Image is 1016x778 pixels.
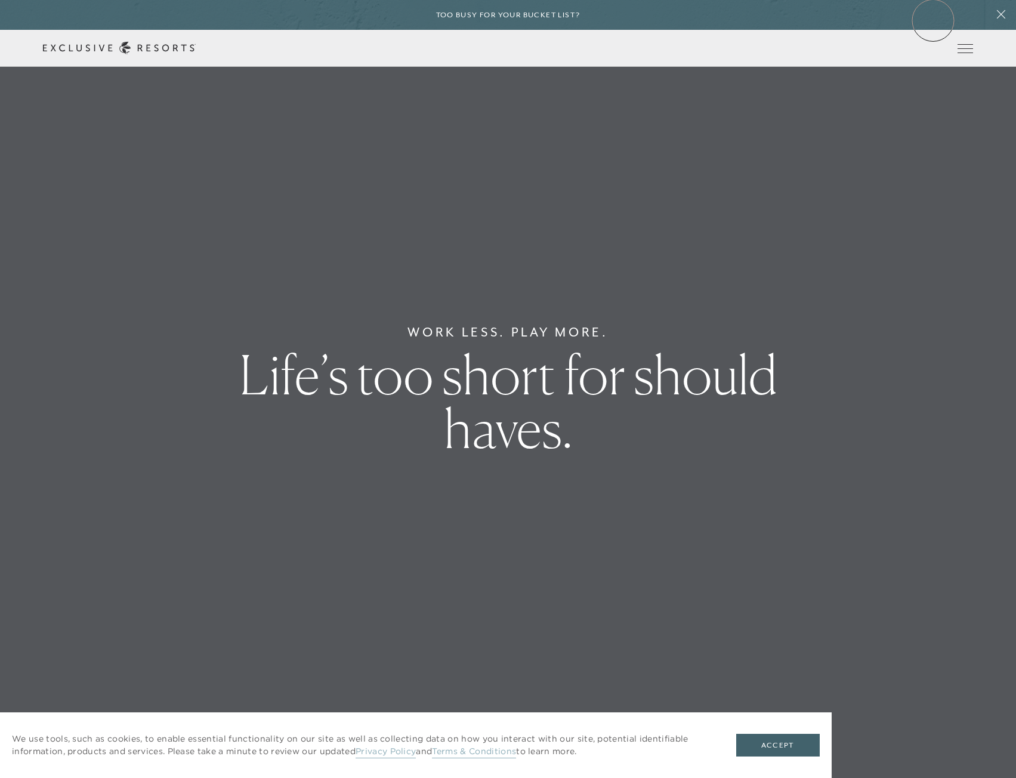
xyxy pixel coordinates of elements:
[12,733,712,758] p: We use tools, such as cookies, to enable essential functionality on our site as well as collectin...
[356,746,416,758] a: Privacy Policy
[736,734,820,757] button: Accept
[407,323,609,342] h6: Work Less. Play More.
[432,746,516,758] a: Terms & Conditions
[178,348,839,455] h1: Life’s too short for should haves.
[436,10,580,21] h6: Too busy for your bucket list?
[958,44,973,53] button: Open navigation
